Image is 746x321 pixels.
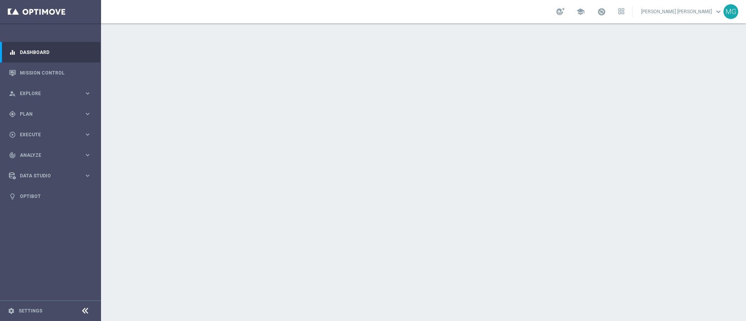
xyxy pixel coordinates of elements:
[9,90,84,97] div: Explore
[723,4,738,19] div: MG
[84,172,91,179] i: keyboard_arrow_right
[640,6,723,17] a: [PERSON_NAME] [PERSON_NAME]keyboard_arrow_down
[576,7,585,16] span: school
[9,152,84,159] div: Analyze
[9,132,92,138] button: play_circle_outline Execute keyboard_arrow_right
[9,49,16,56] i: equalizer
[9,42,91,62] div: Dashboard
[20,174,84,178] span: Data Studio
[84,110,91,118] i: keyboard_arrow_right
[9,49,92,56] button: equalizer Dashboard
[9,111,16,118] i: gps_fixed
[20,42,91,62] a: Dashboard
[9,70,92,76] button: Mission Control
[714,7,723,16] span: keyboard_arrow_down
[9,131,16,138] i: play_circle_outline
[9,152,16,159] i: track_changes
[9,111,92,117] button: gps_fixed Plan keyboard_arrow_right
[9,193,16,200] i: lightbulb
[9,173,92,179] button: Data Studio keyboard_arrow_right
[9,193,92,200] button: lightbulb Optibot
[9,111,84,118] div: Plan
[9,186,91,206] div: Optibot
[20,112,84,116] span: Plan
[8,307,15,314] i: settings
[20,132,84,137] span: Execute
[20,62,91,83] a: Mission Control
[84,90,91,97] i: keyboard_arrow_right
[9,90,16,97] i: person_search
[20,91,84,96] span: Explore
[19,309,42,313] a: Settings
[20,153,84,158] span: Analyze
[84,151,91,159] i: keyboard_arrow_right
[9,62,91,83] div: Mission Control
[9,90,92,97] button: person_search Explore keyboard_arrow_right
[9,172,84,179] div: Data Studio
[20,186,91,206] a: Optibot
[9,131,84,138] div: Execute
[9,152,92,158] button: track_changes Analyze keyboard_arrow_right
[84,131,91,138] i: keyboard_arrow_right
